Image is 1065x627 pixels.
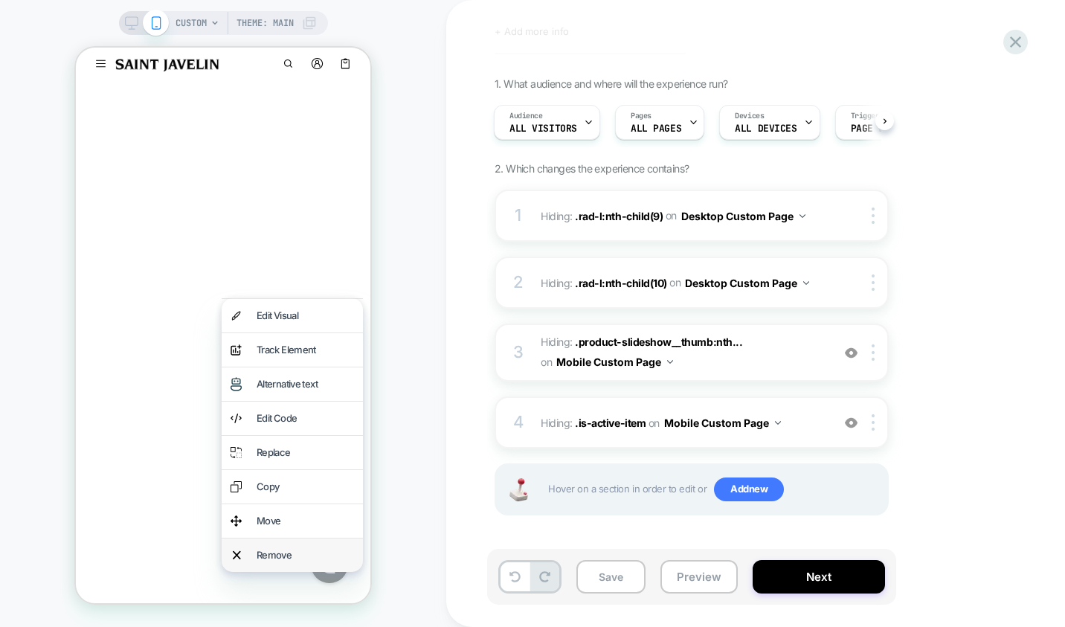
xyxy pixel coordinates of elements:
[775,421,781,425] img: down arrow
[548,478,880,501] span: Hover on a section in order to edit or
[685,272,809,294] button: Desktop Custom Page
[541,332,824,373] span: Hiding :
[176,11,207,35] span: CUSTOM
[753,560,885,594] button: Next
[511,268,526,298] div: 2
[576,560,646,594] button: Save
[181,363,278,379] div: Edit Code
[227,5,256,26] a: Login
[181,329,278,344] div: Alternative text
[39,5,144,27] a: Saint Javelin
[851,123,901,134] span: Page Load
[872,208,875,224] img: close
[851,111,880,121] span: Trigger
[660,560,738,594] button: Preview
[872,274,875,291] img: close
[667,360,673,364] img: down arrow
[503,478,533,501] img: Joystick
[495,77,727,90] span: 1. What audience and where will the experience run?
[541,205,824,227] span: Hiding :
[556,351,673,373] button: Mobile Custom Page
[649,414,660,432] span: on
[155,363,166,379] img: edit code
[155,431,166,447] img: copy element
[664,412,781,434] button: Mobile Custom Page
[155,466,166,481] img: move element
[511,201,526,231] div: 1
[666,206,677,225] span: on
[631,111,651,121] span: Pages
[181,397,278,413] div: Replace
[511,338,526,367] div: 3
[181,466,278,481] div: Move
[495,25,569,37] span: + Add more info
[157,500,165,515] img: remove element
[181,260,278,276] div: Edit Visual
[575,209,663,222] span: .rad-l:nth-child(9)
[631,123,681,134] span: ALL PAGES
[872,344,875,361] img: close
[155,260,166,276] img: visual edit
[237,11,294,35] span: Theme: MAIN
[7,5,45,42] button: Gorgias live chat
[181,500,278,515] div: Remove
[669,273,680,292] span: on
[155,397,166,413] img: replace element
[799,214,805,218] img: down arrow
[199,5,228,26] a: Search
[575,276,667,289] span: .rad-l:nth-child(10)
[541,412,824,434] span: Hiding :
[714,478,784,501] span: Add new
[681,205,805,227] button: Desktop Custom Page
[872,414,875,431] img: close
[495,162,689,175] span: 2. Which changes the experience contains?
[541,353,552,371] span: on
[10,5,39,26] button: Toggle Navigation
[803,281,809,285] img: down arrow
[155,329,166,344] img: visual edit
[845,417,858,429] img: crossed eye
[181,295,278,310] div: Track Element
[39,6,144,27] img: Saint Javelin
[181,431,278,447] div: Copy
[541,272,824,294] span: Hiding :
[509,111,543,121] span: Audience
[511,408,526,437] div: 4
[735,123,797,134] span: ALL DEVICES
[509,123,577,134] span: All Visitors
[575,417,646,429] span: .is-active-item
[735,111,764,121] span: Devices
[845,347,858,359] img: crossed eye
[575,335,742,348] span: .product-slideshow__thumb:nth...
